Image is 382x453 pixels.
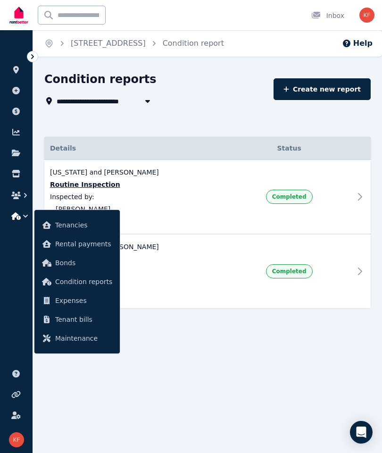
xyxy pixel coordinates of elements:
[350,421,373,444] div: Open Intercom Messenger
[359,8,374,23] img: kflynn852@gmail.com
[50,144,76,152] span: Details
[8,3,30,27] img: RentBetter
[50,180,120,189] span: Routine Inspection
[55,238,112,250] span: Rental payments
[272,193,307,201] span: Completed
[342,38,373,49] button: Help
[71,39,146,48] a: [STREET_ADDRESS]
[38,291,116,310] a: Expenses
[55,333,112,344] span: Maintenance
[55,276,112,287] span: Condition reports
[38,216,116,235] a: Tenancies
[55,295,112,306] span: Expenses
[55,257,112,268] span: Bonds
[38,253,116,272] a: Bonds
[33,30,235,57] nav: Breadcrumb
[272,268,307,275] span: Completed
[44,72,157,87] h1: Condition reports
[9,432,24,447] img: kflynn852@gmail.com
[55,219,112,231] span: Tenancies
[38,272,116,291] a: Condition reports
[50,204,110,214] span: [PERSON_NAME]
[8,52,37,59] span: ORGANISE
[38,235,116,253] a: Rental payments
[241,137,337,160] th: Status
[274,78,371,100] a: Create new report
[50,168,159,177] span: [US_STATE] and [PERSON_NAME]
[55,314,112,325] span: Tenant bills
[311,11,344,20] div: Inbox
[38,310,116,329] a: Tenant bills
[163,39,224,48] a: Condition report
[50,192,94,201] span: Inspected by:
[38,329,116,348] a: Maintenance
